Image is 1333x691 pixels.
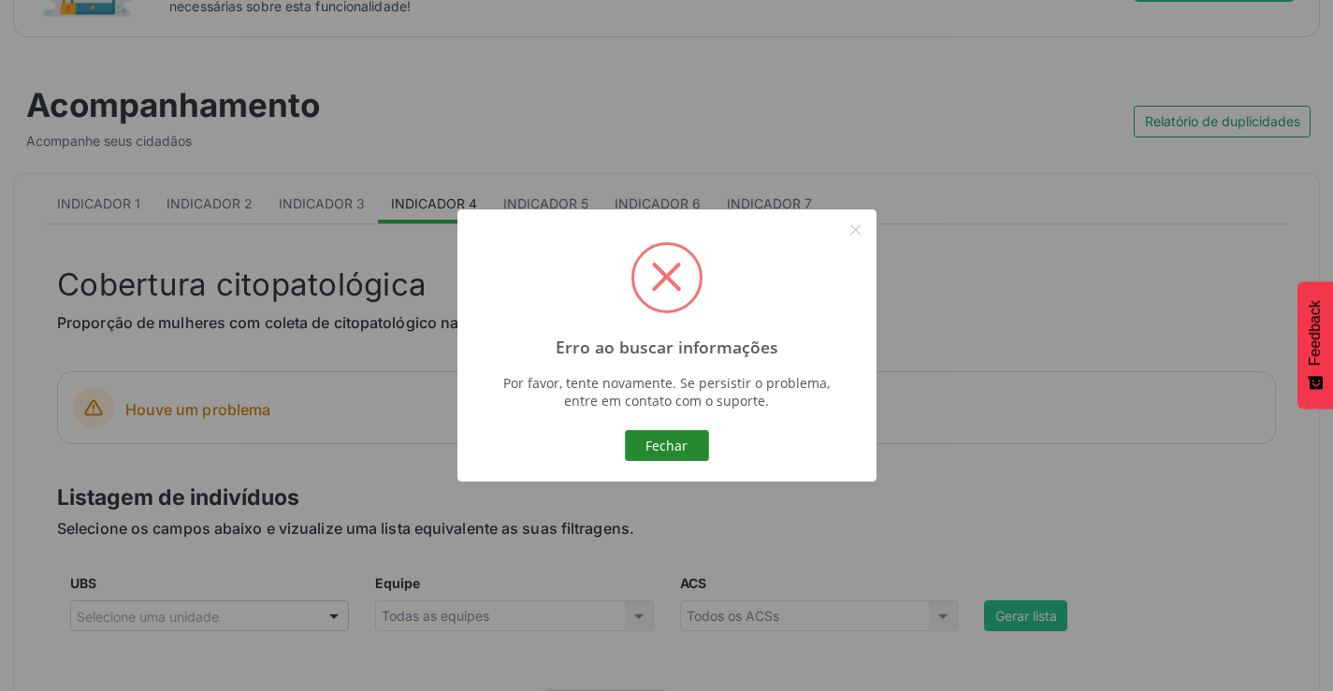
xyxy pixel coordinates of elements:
[840,214,872,246] button: Close this dialog
[1307,300,1324,366] span: Feedback
[556,338,778,357] h2: Erro ao buscar informações
[625,430,709,462] button: Fechar
[1297,281,1333,409] button: Feedback - Mostrar pesquisa
[494,374,838,410] div: Por favor, tente novamente. Se persistir o problema, entre em contato com o suporte.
